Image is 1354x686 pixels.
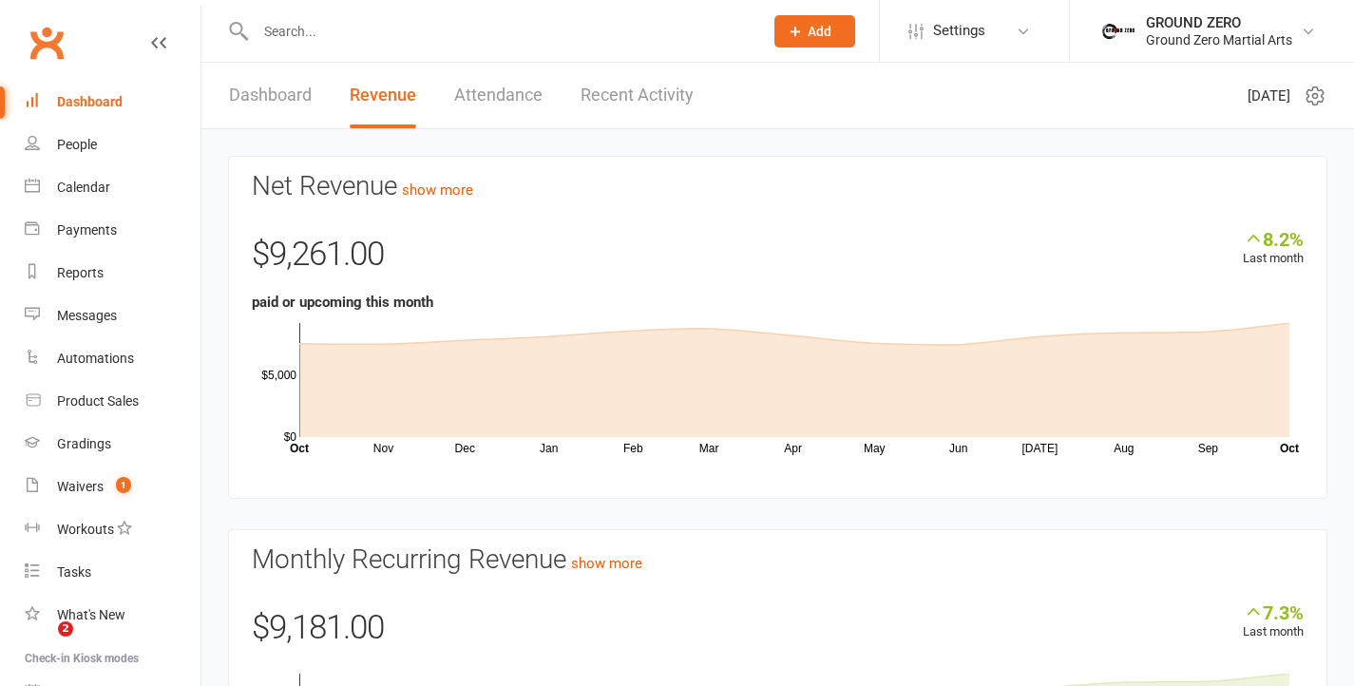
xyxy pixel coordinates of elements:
iframe: Intercom live chat [19,621,65,667]
div: Ground Zero Martial Arts [1146,31,1292,48]
div: Product Sales [57,393,139,409]
div: Payments [57,222,117,238]
a: Calendar [25,166,200,209]
strong: paid or upcoming this month [252,294,433,311]
a: show more [571,555,642,572]
span: [DATE] [1248,85,1290,107]
a: Dashboard [25,81,200,124]
a: Automations [25,337,200,380]
div: 8.2% [1243,228,1304,249]
a: Workouts [25,508,200,551]
div: Automations [57,351,134,366]
h3: Monthly Recurring Revenue [252,545,1304,575]
a: Waivers 1 [25,466,200,508]
span: 2 [58,621,73,637]
a: Payments [25,209,200,252]
div: Workouts [57,522,114,537]
div: People [57,137,97,152]
a: Messages [25,295,200,337]
a: Dashboard [229,63,312,128]
div: $9,181.00 [252,601,1304,664]
a: Clubworx [23,19,70,67]
button: Add [774,15,855,48]
div: Calendar [57,180,110,195]
a: What's New [25,594,200,637]
span: Settings [933,10,985,52]
input: Search... [250,18,750,45]
span: Add [808,24,831,39]
div: Dashboard [57,94,123,109]
a: Attendance [454,63,543,128]
div: Waivers [57,479,104,494]
div: Last month [1243,601,1304,642]
div: Reports [57,265,104,280]
div: 7.3% [1243,601,1304,622]
a: Gradings [25,423,200,466]
img: thumb_image1749514215.png [1098,12,1136,50]
a: Recent Activity [581,63,694,128]
div: $9,261.00 [252,228,1304,291]
a: Tasks [25,551,200,594]
div: Gradings [57,436,111,451]
a: show more [402,181,473,199]
div: Last month [1243,228,1304,269]
a: Product Sales [25,380,200,423]
div: Messages [57,308,117,323]
div: What's New [57,607,125,622]
div: GROUND ZERO [1146,14,1292,31]
a: Revenue [350,63,416,128]
h3: Net Revenue [252,172,1304,201]
div: Tasks [57,564,91,580]
span: 1 [116,477,131,493]
a: People [25,124,200,166]
a: Reports [25,252,200,295]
